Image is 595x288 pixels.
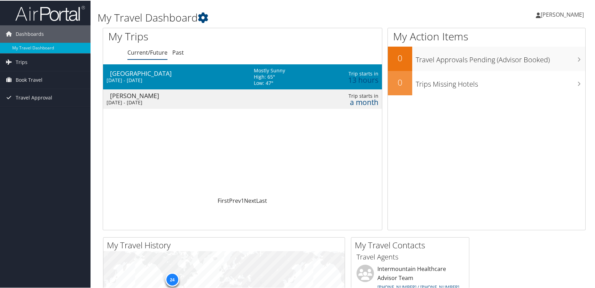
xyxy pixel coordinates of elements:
[16,25,44,42] span: Dashboards
[355,239,469,250] h2: My Travel Contacts
[229,196,241,204] a: Prev
[254,67,285,73] div: Mostly Sunny
[327,92,378,98] div: Trip starts in
[218,196,229,204] a: First
[15,5,85,21] img: airportal-logo.png
[110,92,247,98] div: [PERSON_NAME]
[107,77,243,83] div: [DATE] - [DATE]
[357,251,464,261] h3: Travel Agents
[165,272,179,286] div: 24
[110,70,247,76] div: [GEOGRAPHIC_DATA]
[536,3,591,24] a: [PERSON_NAME]
[388,46,585,70] a: 0Travel Approvals Pending (Advisor Booked)
[388,51,412,63] h2: 0
[244,196,256,204] a: Next
[16,71,42,88] span: Book Travel
[107,99,243,105] div: [DATE] - [DATE]
[254,79,285,86] div: Low: 47°
[172,48,184,56] a: Past
[241,196,244,204] a: 1
[108,29,260,43] h1: My Trips
[541,10,584,18] span: [PERSON_NAME]
[327,76,378,82] div: 13 hours
[388,29,585,43] h1: My Action Items
[127,48,167,56] a: Current/Future
[388,70,585,95] a: 0Trips Missing Hotels
[16,88,52,106] span: Travel Approval
[97,10,426,24] h1: My Travel Dashboard
[254,73,285,79] div: High: 65°
[16,53,28,70] span: Trips
[416,51,585,64] h3: Travel Approvals Pending (Advisor Booked)
[256,196,267,204] a: Last
[327,98,378,105] div: a month
[327,70,378,76] div: Trip starts in
[416,75,585,88] h3: Trips Missing Hotels
[388,76,412,88] h2: 0
[107,239,345,250] h2: My Travel History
